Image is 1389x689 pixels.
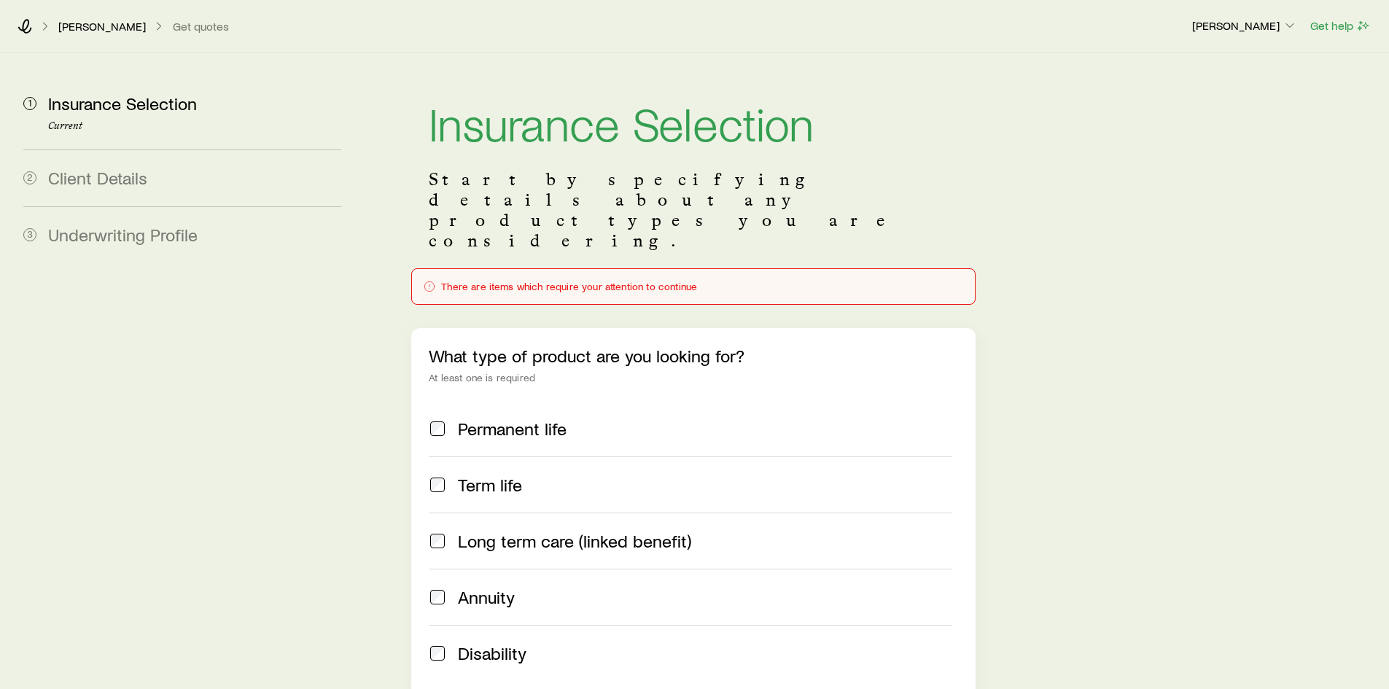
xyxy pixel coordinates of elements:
div: There are items which require your attention to continue [424,281,962,292]
button: Get quotes [172,20,230,34]
span: Underwriting Profile [48,224,198,245]
p: Current [48,120,341,132]
span: 1 [23,97,36,110]
input: Disability [430,646,445,661]
p: [PERSON_NAME] [1192,18,1297,33]
button: [PERSON_NAME] [1191,17,1298,35]
p: [PERSON_NAME] [58,19,146,34]
button: Get help [1310,17,1372,34]
span: 2 [23,171,36,184]
span: Client Details [48,167,147,188]
span: Disability [458,643,526,663]
p: Start by specifying details about any product types you are considering. [429,169,957,251]
span: Insurance Selection [48,93,197,114]
span: Annuity [458,587,515,607]
p: What type of product are you looking for? [429,346,957,366]
input: Long term care (linked benefit) [430,534,445,548]
input: Annuity [430,590,445,604]
span: Long term care (linked benefit) [458,531,691,551]
span: Permanent life [458,419,567,439]
span: 3 [23,228,36,241]
h1: Insurance Selection [429,99,957,146]
input: Permanent life [430,421,445,436]
div: At least one is required [429,372,957,384]
span: Term life [458,475,522,495]
input: Term life [430,478,445,492]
